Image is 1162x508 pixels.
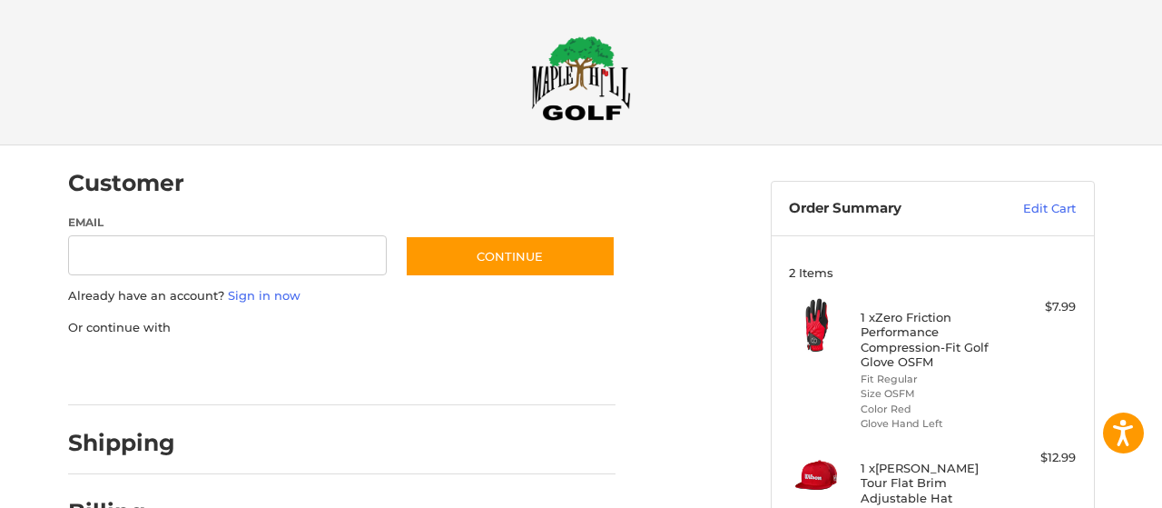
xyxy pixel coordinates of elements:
img: Maple Hill Golf [531,35,631,121]
p: Or continue with [68,319,615,337]
li: Fit Regular [861,372,1000,387]
iframe: Google Customer Reviews [1012,459,1162,508]
p: Already have an account? [68,287,615,305]
li: Glove Hand Left [861,416,1000,432]
button: Continue [405,235,615,277]
iframe: PayPal-venmo [369,354,506,387]
a: Sign in now [228,288,300,303]
h2: Shipping [68,429,175,457]
li: Size OSFM [861,386,1000,402]
div: $7.99 [1004,298,1076,316]
div: $12.99 [1004,449,1076,467]
h3: 2 Items [789,265,1076,280]
label: Email [68,214,388,231]
iframe: PayPal-paylater [216,354,352,387]
h4: 1 x Zero Friction Performance Compression-Fit Golf Glove OSFM [861,310,1000,369]
li: Color Red [861,402,1000,417]
h2: Customer [68,169,184,197]
h4: 1 x [PERSON_NAME] Tour Flat Brim Adjustable Hat [861,461,1000,505]
a: Edit Cart [984,200,1076,218]
h3: Order Summary [789,200,984,218]
iframe: PayPal-paypal [62,354,198,387]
